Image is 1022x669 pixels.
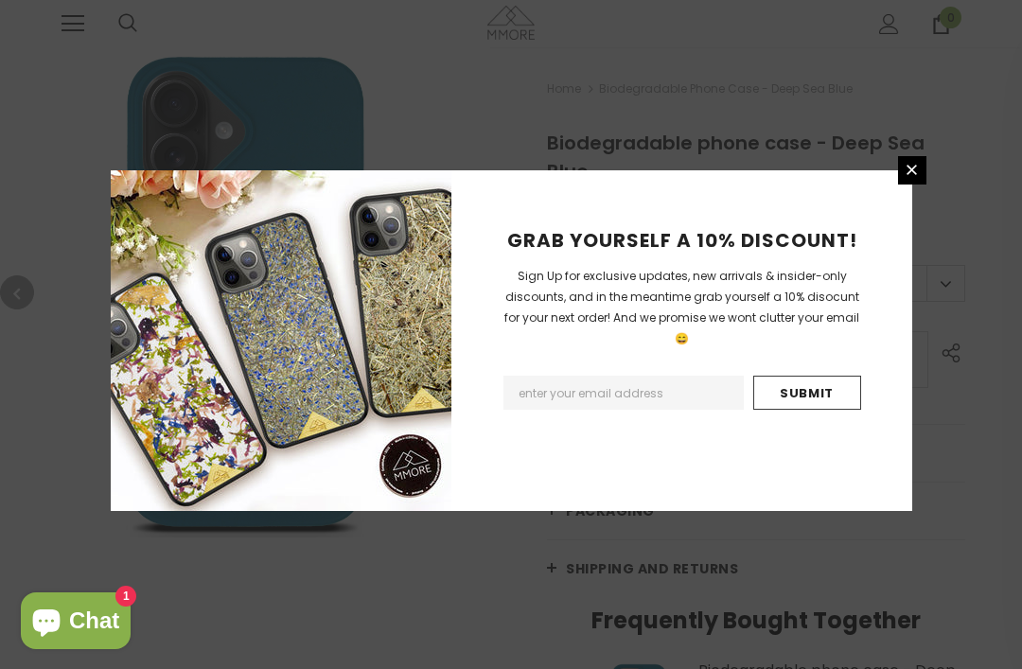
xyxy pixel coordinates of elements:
span: GRAB YOURSELF A 10% DISCOUNT! [507,227,857,254]
a: Close [898,156,926,185]
span: Sign Up for exclusive updates, new arrivals & insider-only discounts, and in the meantime grab yo... [504,268,859,346]
input: Email Address [503,376,744,410]
input: Submit [753,376,861,410]
inbox-online-store-chat: Shopify online store chat [15,592,136,654]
